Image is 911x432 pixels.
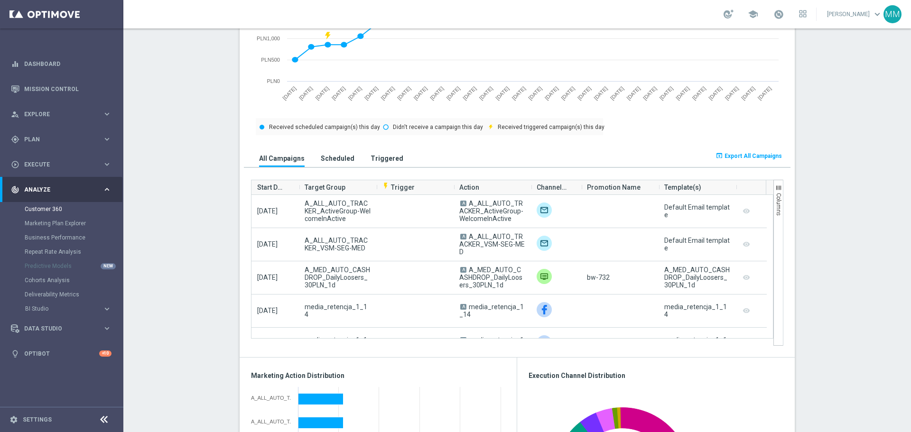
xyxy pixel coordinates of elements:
[267,78,280,84] text: PLN0
[459,303,524,318] span: media_retencja_1_14
[544,85,559,101] text: [DATE]
[11,341,112,366] div: Optibot
[24,76,112,101] a: Mission Control
[11,76,112,101] div: Mission Control
[10,350,112,358] div: lightbulb Optibot +10
[11,185,19,194] i: track_changes
[25,234,99,241] a: Business Performance
[459,233,525,256] span: A_ALL_AUTO_TRACKER_VSM-SEG-MED
[10,85,112,93] div: Mission Control
[675,85,690,101] text: [DATE]
[446,85,461,101] text: [DATE]
[25,306,102,312] div: BI Studio
[10,161,112,168] button: play_circle_outline Execute keyboard_arrow_right
[459,336,524,351] span: media_retencja_1_14_ZG
[25,273,122,287] div: Cohorts Analysis
[305,237,371,252] span: A_ALL_AUTO_TRACKER_VSM-SEG-MED
[25,306,93,312] span: BI Studio
[24,162,102,167] span: Execute
[25,216,122,230] div: Marketing Plan Explorer
[664,303,730,318] div: media_retencja_1_14
[748,9,758,19] span: school
[664,178,701,197] span: Template(s)
[609,85,625,101] text: [DATE]
[664,237,730,252] div: Default Email template
[251,419,291,424] div: A_ALL_AUTO_TRACKER_VSM-SEG-MED
[11,185,102,194] div: Analyze
[537,302,552,317] img: Facebook Custom Audience
[775,193,782,216] span: Columns
[257,274,278,281] span: [DATE]
[724,85,740,101] text: [DATE]
[527,85,543,101] text: [DATE]
[305,266,371,289] span: A_MED_AUTO_CASHDROP_DailyLoosers_30PLN_1d
[11,110,19,119] i: person_search
[537,335,552,350] div: Facebook Custom Audience
[459,200,523,222] span: A_ALL_AUTO_TRACKER_ActiveGroup-WelcomeInActive
[593,85,608,101] text: [DATE]
[24,187,102,193] span: Analyze
[298,85,314,101] text: [DATE]
[251,395,291,401] div: A_ALL_AUTO_TRACKER_ActiveGroup-WelcomeInActive
[460,337,466,343] span: A
[429,85,445,101] text: [DATE]
[257,178,286,197] span: Start Date
[714,149,783,163] button: open_in_browser Export All Campaigns
[537,236,552,251] div: Target group only
[25,205,99,213] a: Customer 360
[305,200,371,222] span: A_ALL_AUTO_TRACKER_ActiveGroup-WelcomeInActive
[478,85,494,101] text: [DATE]
[11,60,19,68] i: equalizer
[305,336,371,351] span: media_retencja_1_14_ZG
[261,57,280,63] text: PLN500
[331,85,346,101] text: [DATE]
[511,85,527,101] text: [DATE]
[382,184,415,191] span: Trigger
[826,7,883,21] a: [PERSON_NAME]keyboard_arrow_down
[460,201,466,206] span: A
[883,5,902,23] div: MM
[371,154,403,163] h3: Triggered
[11,160,102,169] div: Execute
[382,182,390,190] i: flash_on
[460,304,466,310] span: A
[25,276,99,284] a: Cohorts Analysis
[24,111,102,117] span: Explore
[25,248,99,256] a: Repeat Rate Analysis
[347,85,363,101] text: [DATE]
[413,85,428,101] text: [DATE]
[321,154,354,163] h3: Scheduled
[102,160,112,169] i: keyboard_arrow_right
[25,259,122,273] div: Predictive Models
[314,85,330,101] text: [DATE]
[269,124,380,130] text: Received scheduled campaign(s) this day
[102,185,112,194] i: keyboard_arrow_right
[691,85,707,101] text: [DATE]
[11,110,102,119] div: Explore
[318,149,357,167] button: Scheduled
[576,85,592,101] text: [DATE]
[99,350,112,357] div: +10
[664,336,730,351] div: media_retencja_1_14_ZG
[725,153,782,159] span: Export All Campaigns
[25,202,122,216] div: Customer 360
[102,135,112,144] i: keyboard_arrow_right
[11,349,19,358] i: lightbulb
[24,326,102,331] span: Data Studio
[537,202,552,218] div: Target group only
[24,137,102,142] span: Plan
[25,305,112,313] div: BI Studio keyboard_arrow_right
[305,178,345,197] span: Target Group
[537,269,552,284] img: Private message
[625,85,641,101] text: [DATE]
[11,135,102,144] div: Plan
[664,203,730,219] div: Default Email template
[25,220,99,227] a: Marketing Plan Explorer
[24,51,112,76] a: Dashboard
[10,60,112,68] button: equalizer Dashboard
[23,417,52,423] a: Settings
[757,85,772,101] text: [DATE]
[10,136,112,143] button: gps_fixed Plan keyboard_arrow_right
